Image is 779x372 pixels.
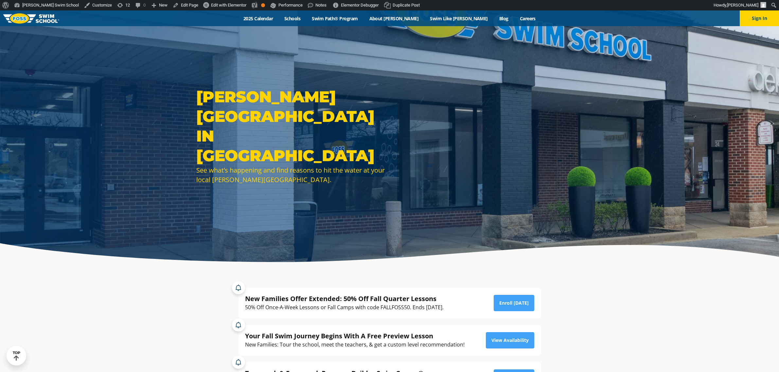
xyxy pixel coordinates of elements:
[306,15,363,22] a: Swim Path® Program
[196,165,386,184] div: See what’s happening and find reasons to hit the water at your local [PERSON_NAME][GEOGRAPHIC_DATA].
[196,87,386,165] h1: [PERSON_NAME][GEOGRAPHIC_DATA] in [GEOGRAPHIC_DATA]
[3,13,59,24] img: FOSS Swim School Logo
[363,15,424,22] a: About [PERSON_NAME]
[245,331,465,340] div: Your Fall Swim Journey Begins With A Free Preview Lesson
[245,340,465,349] div: New Families: Tour the school, meet the teachers, & get a custom level recommendation!
[245,303,444,312] div: 50% Off Once-A-Week Lessons or Fall Camps with code FALLFOSS50. Ends [DATE].
[493,15,514,22] a: Blog
[279,15,306,22] a: Schools
[486,332,534,348] a: View Availability
[514,15,541,22] a: Careers
[238,15,279,22] a: 2025 Calendar
[740,10,779,26] button: Sign In
[211,3,246,8] span: Edit with Elementor
[494,295,534,311] a: Enroll [DATE]
[245,294,444,303] div: New Families Offer Extended: 50% Off Fall Quarter Lessons
[727,3,758,8] span: [PERSON_NAME]
[424,15,494,22] a: Swim Like [PERSON_NAME]
[13,351,20,361] div: TOP
[261,3,265,7] div: OK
